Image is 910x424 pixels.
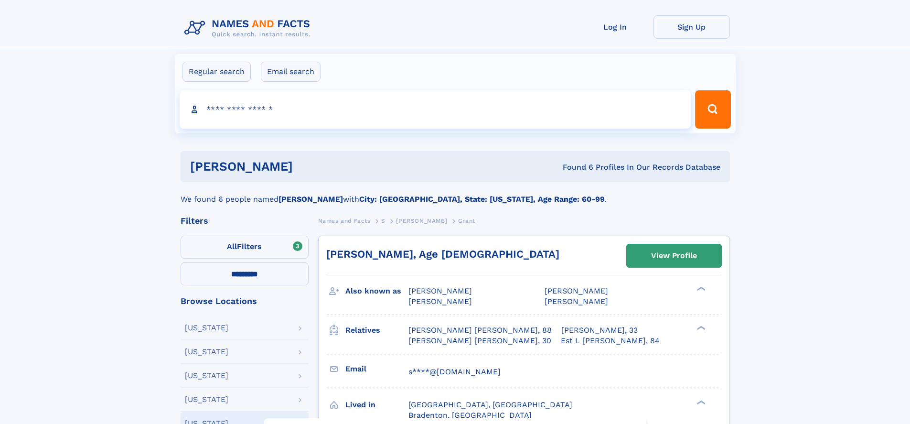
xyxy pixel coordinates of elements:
[408,400,572,409] span: [GEOGRAPHIC_DATA], [GEOGRAPHIC_DATA]
[181,15,318,41] img: Logo Names and Facts
[428,162,720,173] div: Found 6 Profiles In Our Records Database
[182,62,251,82] label: Regular search
[408,325,552,336] a: [PERSON_NAME] [PERSON_NAME], 88
[577,15,653,39] a: Log In
[695,325,706,331] div: ❯
[278,195,343,204] b: [PERSON_NAME]
[185,372,228,380] div: [US_STATE]
[190,161,428,173] h1: [PERSON_NAME]
[695,286,706,292] div: ❯
[181,217,309,225] div: Filters
[396,217,447,224] span: [PERSON_NAME]
[627,244,721,267] a: View Profile
[545,297,608,306] span: [PERSON_NAME]
[381,215,385,227] a: S
[408,286,472,295] span: [PERSON_NAME]
[261,62,321,82] label: Email search
[318,215,371,227] a: Names and Facts
[695,399,706,405] div: ❯
[653,15,730,39] a: Sign Up
[345,361,408,377] h3: Email
[185,396,228,403] div: [US_STATE]
[345,397,408,413] h3: Lived in
[408,411,532,420] span: Bradenton, [GEOGRAPHIC_DATA]
[408,336,551,346] a: [PERSON_NAME] [PERSON_NAME], 30
[181,236,309,259] label: Filters
[651,245,697,267] div: View Profile
[181,297,309,305] div: Browse Locations
[458,217,475,224] span: Grant
[396,215,447,227] a: [PERSON_NAME]
[345,283,408,299] h3: Also known as
[227,242,237,251] span: All
[545,286,608,295] span: [PERSON_NAME]
[381,217,385,224] span: S
[561,336,660,346] a: Est L [PERSON_NAME], 84
[326,248,559,260] a: [PERSON_NAME], Age [DEMOGRAPHIC_DATA]
[408,297,472,306] span: [PERSON_NAME]
[345,322,408,338] h3: Relatives
[185,348,228,356] div: [US_STATE]
[359,195,605,204] b: City: [GEOGRAPHIC_DATA], State: [US_STATE], Age Range: 60-99
[561,325,638,336] a: [PERSON_NAME], 33
[180,90,691,129] input: search input
[695,90,730,129] button: Search Button
[181,182,730,205] div: We found 6 people named with .
[185,324,228,332] div: [US_STATE]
